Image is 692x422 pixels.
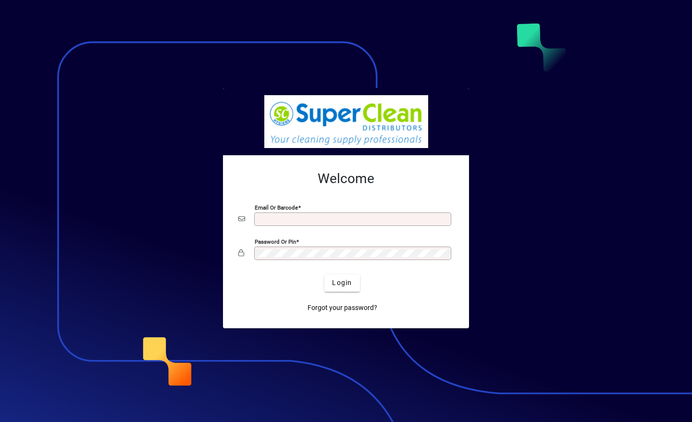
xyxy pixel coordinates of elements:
button: Login [324,274,359,292]
span: Login [332,278,352,288]
span: Forgot your password? [308,303,377,313]
a: Forgot your password? [304,299,381,317]
mat-label: Email or Barcode [255,204,298,211]
mat-label: Password or Pin [255,238,296,245]
h2: Welcome [238,171,454,187]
